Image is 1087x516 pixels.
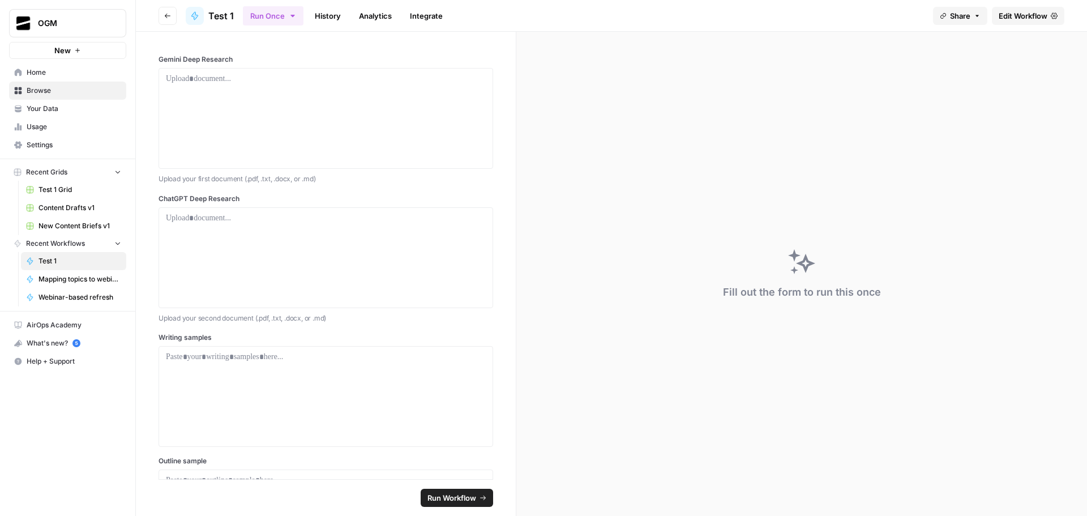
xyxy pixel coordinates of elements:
a: Test 1 [21,252,126,270]
span: Usage [27,122,121,132]
span: Share [950,10,970,22]
button: Run Workflow [421,489,493,507]
span: Test 1 [38,256,121,266]
a: Settings [9,136,126,154]
text: 5 [75,340,78,346]
button: Workspace: OGM [9,9,126,37]
span: Webinar-based refresh [38,292,121,302]
label: Writing samples [159,332,493,343]
a: Browse [9,82,126,100]
span: Edit Workflow [999,10,1047,22]
button: What's new? 5 [9,334,126,352]
a: Integrate [403,7,450,25]
a: Usage [9,118,126,136]
span: Home [27,67,121,78]
span: Recent Workflows [26,238,85,249]
span: Your Data [27,104,121,114]
div: What's new? [10,335,126,352]
a: New Content Briefs v1 [21,217,126,235]
p: Upload your first document (.pdf, .txt, .docx, or .md) [159,173,493,185]
span: AirOps Academy [27,320,121,330]
span: Run Workflow [427,492,476,504]
label: ChatGPT Deep Research [159,194,493,204]
span: Browse [27,86,121,96]
img: OGM Logo [13,13,33,33]
span: Content Drafts v1 [38,203,121,213]
div: Fill out the form to run this once [723,284,881,300]
a: Content Drafts v1 [21,199,126,217]
a: 5 [72,339,80,347]
button: Run Once [243,6,303,25]
span: Settings [27,140,121,150]
a: Your Data [9,100,126,118]
button: Share [933,7,987,25]
button: Recent Grids [9,164,126,181]
button: Help + Support [9,352,126,370]
button: New [9,42,126,59]
span: Mapping topics to webinars, case studies, and products [38,274,121,284]
a: Webinar-based refresh [21,288,126,306]
label: Gemini Deep Research [159,54,493,65]
a: Edit Workflow [992,7,1064,25]
a: Analytics [352,7,399,25]
span: Help + Support [27,356,121,366]
a: History [308,7,348,25]
span: New [54,45,71,56]
p: Upload your second document (.pdf, .txt, .docx, or .md) [159,313,493,324]
a: Home [9,63,126,82]
label: Outline sample [159,456,493,466]
span: OGM [38,18,106,29]
a: Test 1 Grid [21,181,126,199]
a: Test 1 [186,7,234,25]
span: New Content Briefs v1 [38,221,121,231]
button: Recent Workflows [9,235,126,252]
span: Recent Grids [26,167,67,177]
span: Test 1 Grid [38,185,121,195]
span: Test 1 [208,9,234,23]
a: Mapping topics to webinars, case studies, and products [21,270,126,288]
a: AirOps Academy [9,316,126,334]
